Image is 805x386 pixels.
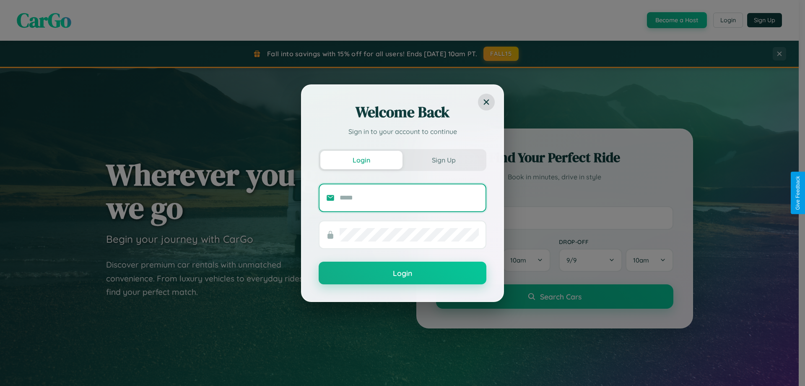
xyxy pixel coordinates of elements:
[402,151,485,169] button: Sign Up
[319,126,486,137] p: Sign in to your account to continue
[320,151,402,169] button: Login
[319,102,486,122] h2: Welcome Back
[319,262,486,284] button: Login
[795,176,801,210] div: Give Feedback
